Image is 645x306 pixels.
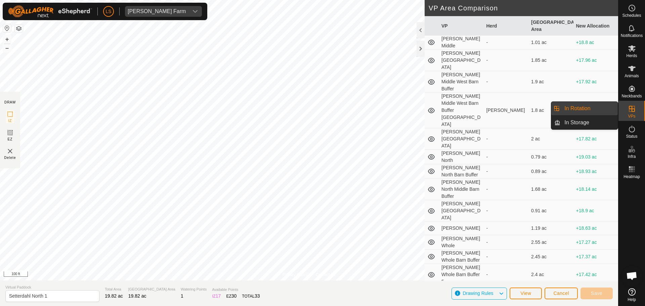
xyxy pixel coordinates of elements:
[520,291,531,296] span: View
[486,168,526,175] div: -
[573,179,618,200] td: +18.14 ac
[4,155,16,160] span: Delete
[528,35,573,50] td: 1.01 ac
[8,137,13,142] span: EZ
[3,24,11,32] button: Reset Map
[255,293,260,299] span: 33
[618,286,645,304] a: Help
[486,107,526,114] div: [PERSON_NAME]
[486,39,526,46] div: -
[528,164,573,179] td: 0.89 ac
[528,179,573,200] td: 1.68 ac
[528,222,573,235] td: 1.19 ac
[128,287,175,292] span: [GEOGRAPHIC_DATA] Area
[486,78,526,85] div: -
[528,93,573,128] td: 1.8 ac
[510,288,542,299] button: View
[573,222,618,235] td: +18.63 ac
[128,293,146,299] span: 19.82 ac
[486,253,526,260] div: -
[573,128,618,150] td: +17.82 ac
[15,25,23,33] button: Map Layers
[626,134,637,138] span: Status
[439,222,484,235] td: [PERSON_NAME]
[621,94,642,98] span: Neckbands
[628,155,636,159] span: Infra
[528,16,573,36] th: [GEOGRAPHIC_DATA] Area
[628,114,635,118] span: VPs
[528,50,573,71] td: 1.85 ac
[591,291,602,296] span: Save
[621,34,643,38] span: Notifications
[486,239,526,246] div: -
[439,164,484,179] td: [PERSON_NAME] North Barn Buffer
[573,235,618,250] td: +17.27 ac
[5,285,99,290] span: Virtual Paddock
[429,4,618,12] h2: VP Area Comparison
[3,35,11,43] button: +
[528,71,573,93] td: 1.9 ac
[439,150,484,164] td: [PERSON_NAME] North
[486,186,526,193] div: -
[573,250,618,264] td: +17.37 ac
[212,287,260,293] span: Available Points
[316,272,336,278] a: Contact Us
[553,291,569,296] span: Cancel
[8,5,92,17] img: Gallagher Logo
[528,250,573,264] td: 2.45 ac
[545,288,578,299] button: Cancel
[573,16,618,36] th: New Allocation
[560,116,618,129] a: In Storage
[486,207,526,214] div: -
[188,6,202,17] div: dropdown trigger
[573,35,618,50] td: +18.8 ac
[551,102,618,115] li: In Rotation
[439,200,484,222] td: [PERSON_NAME][GEOGRAPHIC_DATA]
[242,293,260,300] div: TOTAL
[528,200,573,222] td: 0.91 ac
[486,135,526,142] div: -
[439,128,484,150] td: [PERSON_NAME][GEOGRAPHIC_DATA]
[622,266,642,286] a: Open chat
[231,293,237,299] span: 30
[486,271,526,278] div: -
[181,287,207,292] span: Watering Points
[439,35,484,50] td: [PERSON_NAME] Middle
[439,250,484,264] td: [PERSON_NAME] Whole Barn Buffer
[528,264,573,286] td: 2.4 ac
[560,102,618,115] a: In Rotation
[486,225,526,232] div: -
[564,119,589,127] span: In Storage
[625,74,639,78] span: Animals
[6,147,14,155] img: VP
[105,8,111,15] span: LS
[212,293,221,300] div: IZ
[439,16,484,36] th: VP
[573,164,618,179] td: +18.93 ac
[573,50,618,71] td: +17.96 ac
[564,104,590,113] span: In Rotation
[486,57,526,64] div: -
[105,287,123,292] span: Total Area
[181,293,183,299] span: 1
[128,9,186,14] div: [PERSON_NAME] Farm
[439,179,484,200] td: [PERSON_NAME] North Middle Barn Buffer
[484,16,529,36] th: Herd
[3,44,11,52] button: –
[226,293,236,300] div: EZ
[623,175,640,179] span: Heatmap
[463,291,493,296] span: Drawing Rules
[528,128,573,150] td: 2 ac
[439,71,484,93] td: [PERSON_NAME] Middle West Barn Buffer
[580,288,613,299] button: Save
[573,200,618,222] td: +18.9 ac
[626,54,637,58] span: Herds
[573,71,618,93] td: +17.92 ac
[439,264,484,286] td: [PERSON_NAME] Whole Barn Buffer 5
[283,272,308,278] a: Privacy Policy
[439,93,484,128] td: [PERSON_NAME] Middle West Barn Buffer [GEOGRAPHIC_DATA]
[8,118,12,123] span: IZ
[573,150,618,164] td: +19.03 ac
[216,293,221,299] span: 17
[573,93,618,128] td: +18.01 ac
